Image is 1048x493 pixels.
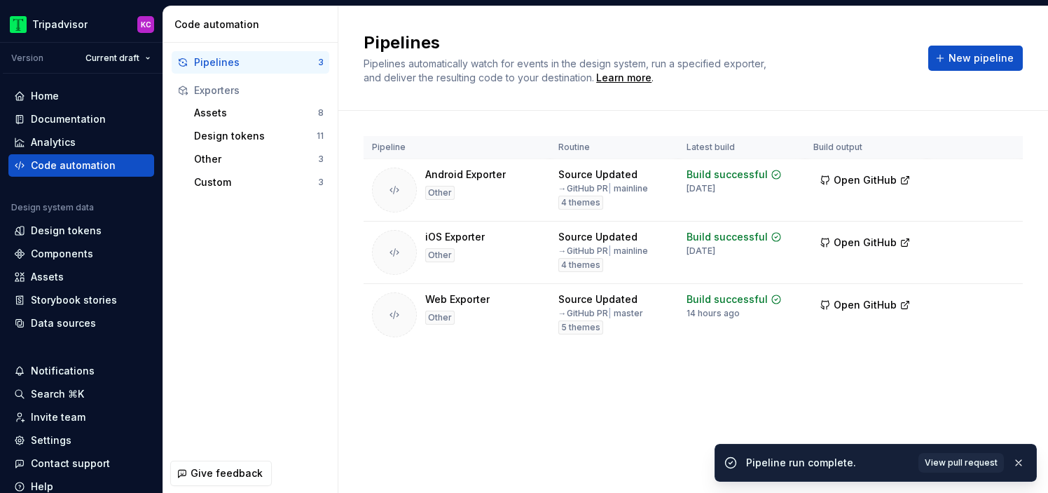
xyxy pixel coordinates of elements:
[558,168,637,182] div: Source Updated
[191,466,263,480] span: Give feedback
[318,57,324,68] div: 3
[949,51,1014,65] span: New pipeline
[194,83,324,97] div: Exporters
[558,183,648,194] div: → GitHub PR mainline
[8,360,154,382] button: Notifications
[561,259,600,271] span: 4 themes
[805,136,927,159] th: Build output
[31,224,102,238] div: Design tokens
[31,316,96,330] div: Data sources
[425,248,455,262] div: Other
[561,322,600,333] span: 5 themes
[813,230,917,255] button: Open GitHub
[925,457,998,468] span: View pull request
[678,136,805,159] th: Latest build
[746,456,910,470] div: Pipeline run complete.
[425,292,490,306] div: Web Exporter
[8,266,154,288] a: Assets
[79,48,157,68] button: Current draft
[3,9,160,39] button: TripadvisorKC
[170,461,272,486] button: Give feedback
[11,202,94,213] div: Design system data
[813,301,917,313] a: Open GitHub
[834,173,897,187] span: Open GitHub
[8,154,154,177] a: Code automation
[318,107,324,119] div: 8
[425,230,485,244] div: iOS Exporter
[813,168,917,193] button: Open GitHub
[188,102,329,124] button: Assets8
[364,58,769,83] span: Pipelines automatically watch for events in the design system, run a specified exporter, and deli...
[194,175,318,189] div: Custom
[594,73,654,83] span: .
[425,168,506,182] div: Android Exporter
[687,308,740,319] div: 14 hours ago
[918,453,1004,473] a: View pull request
[172,51,329,74] button: Pipelines3
[85,53,139,64] span: Current draft
[687,168,768,182] div: Build successful
[174,18,332,32] div: Code automation
[8,312,154,335] a: Data sources
[31,270,64,284] div: Assets
[550,136,678,159] th: Routine
[558,230,637,244] div: Source Updated
[561,197,600,208] span: 4 themes
[425,311,455,325] div: Other
[318,177,324,188] div: 3
[194,55,318,69] div: Pipelines
[558,308,643,319] div: → GitHub PR master
[194,152,318,166] div: Other
[31,158,116,173] div: Code automation
[31,410,85,424] div: Invite team
[31,387,84,401] div: Search ⌘K
[8,243,154,265] a: Components
[558,292,637,306] div: Source Updated
[32,18,88,32] div: Tripadvisor
[813,176,917,188] a: Open GitHub
[8,406,154,428] a: Invite team
[188,125,329,147] button: Design tokens11
[687,245,715,257] div: [DATE]
[596,71,651,85] a: Learn more
[317,130,324,142] div: 11
[194,106,318,120] div: Assets
[188,171,329,194] button: Custom3
[31,457,110,471] div: Contact support
[813,238,917,250] a: Open GitHub
[8,429,154,452] a: Settings
[608,308,612,318] span: |
[194,129,317,143] div: Design tokens
[608,183,612,194] span: |
[188,148,329,170] a: Other3
[813,292,917,318] button: Open GitHub
[31,364,95,378] div: Notifications
[558,245,648,257] div: → GitHub PR mainline
[31,293,117,307] div: Storybook stories
[425,186,455,200] div: Other
[687,230,768,244] div: Build successful
[31,112,106,126] div: Documentation
[11,53,43,64] div: Version
[31,135,76,149] div: Analytics
[31,433,71,447] div: Settings
[364,136,550,159] th: Pipeline
[8,289,154,311] a: Storybook stories
[318,154,324,165] div: 3
[141,19,151,30] div: KC
[8,383,154,405] button: Search ⌘K
[834,298,897,312] span: Open GitHub
[364,32,911,54] h2: Pipelines
[8,131,154,154] a: Analytics
[8,452,154,475] button: Contact support
[8,85,154,107] a: Home
[10,16,27,33] img: 0ed0e8b8-9446-497d-bad0-376821b19aa5.png
[687,292,768,306] div: Build successful
[834,236,897,250] span: Open GitHub
[31,89,59,103] div: Home
[8,220,154,242] a: Design tokens
[687,183,715,194] div: [DATE]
